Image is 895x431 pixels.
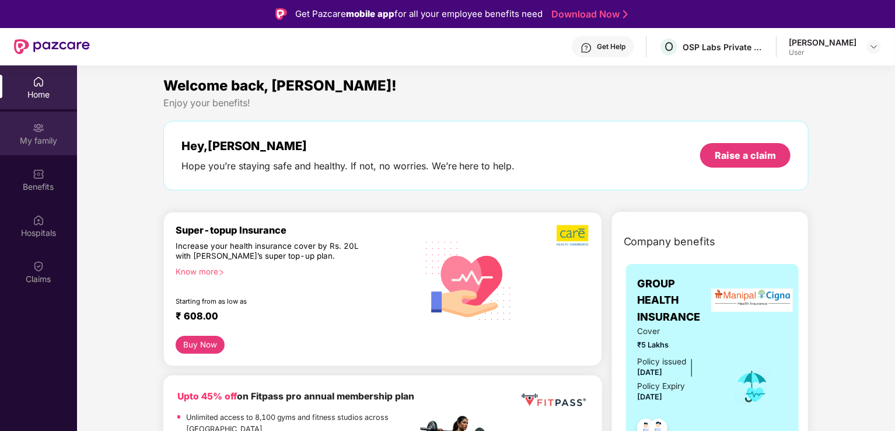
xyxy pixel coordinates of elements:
span: Company benefits [624,234,716,250]
div: Enjoy your benefits! [163,97,809,109]
span: GROUP HEALTH INSURANCE [638,276,718,325]
div: Policy issued [638,356,687,368]
span: [DATE] [638,368,663,377]
img: insurerLogo [711,289,793,312]
div: [PERSON_NAME] [789,37,856,48]
div: Know more [176,267,410,275]
b: Upto 45% off [177,391,237,402]
img: svg+xml;base64,PHN2ZyBpZD0iSG9zcGl0YWxzIiB4bWxucz0iaHR0cDovL3d3dy53My5vcmcvMjAwMC9zdmciIHdpZHRoPS... [33,214,44,226]
b: on Fitpass pro annual membership plan [177,391,414,402]
span: O [665,40,673,54]
img: b5dec4f62d2307b9de63beb79f102df3.png [557,224,590,246]
div: Super-topup Insurance [176,224,417,236]
img: Stroke [623,8,628,20]
span: Welcome back, [PERSON_NAME]! [163,77,397,94]
img: svg+xml;base64,PHN2ZyBpZD0iQ2xhaW0iIHhtbG5zPSJodHRwOi8vd3d3LnczLm9yZy8yMDAwL3N2ZyIgd2lkdGg9IjIwIi... [33,260,44,272]
button: Buy Now [176,336,225,354]
img: svg+xml;base64,PHN2ZyB3aWR0aD0iMjAiIGhlaWdodD0iMjAiIHZpZXdCb3g9IjAgMCAyMCAyMCIgZmlsbD0ibm9uZSIgeG... [33,122,44,134]
img: svg+xml;base64,PHN2ZyBpZD0iSGVscC0zMngzMiIgeG1sbnM9Imh0dHA6Ly93d3cudzMub3JnLzIwMDAvc3ZnIiB3aWR0aD... [581,42,592,54]
img: Logo [275,8,287,20]
div: OSP Labs Private Limited [683,41,764,53]
div: Policy Expiry [638,380,686,392]
img: fppp.png [519,390,588,411]
div: Raise a claim [715,149,776,162]
div: Get Help [597,42,625,51]
strong: mobile app [346,8,394,19]
span: Cover [638,325,718,338]
img: New Pazcare Logo [14,39,90,54]
span: ₹5 Lakhs [638,339,718,351]
span: right [218,269,225,276]
img: svg+xml;base64,PHN2ZyBpZD0iRHJvcGRvd24tMzJ4MzIiIHhtbG5zPSJodHRwOi8vd3d3LnczLm9yZy8yMDAwL3N2ZyIgd2... [869,42,879,51]
div: Starting from as low as [176,297,368,305]
div: Hope you’re staying safe and healthy. If not, no worries. We’re here to help. [181,160,515,172]
a: Download Now [551,8,624,20]
div: Get Pazcare for all your employee benefits need [295,7,543,21]
div: Hey, [PERSON_NAME] [181,139,515,153]
div: Increase your health insurance cover by Rs. 20L with [PERSON_NAME]’s super top-up plan. [176,241,367,262]
span: [DATE] [638,392,663,401]
img: svg+xml;base64,PHN2ZyB4bWxucz0iaHR0cDovL3d3dy53My5vcmcvMjAwMC9zdmciIHhtbG5zOnhsaW5rPSJodHRwOi8vd3... [417,227,521,333]
img: svg+xml;base64,PHN2ZyBpZD0iSG9tZSIgeG1sbnM9Imh0dHA6Ly93d3cudzMub3JnLzIwMDAvc3ZnIiB3aWR0aD0iMjAiIG... [33,76,44,88]
div: User [789,48,856,57]
div: ₹ 608.00 [176,310,405,324]
img: svg+xml;base64,PHN2ZyBpZD0iQmVuZWZpdHMiIHhtbG5zPSJodHRwOi8vd3d3LnczLm9yZy8yMDAwL3N2ZyIgd2lkdGg9Ij... [33,168,44,180]
img: icon [733,367,771,406]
